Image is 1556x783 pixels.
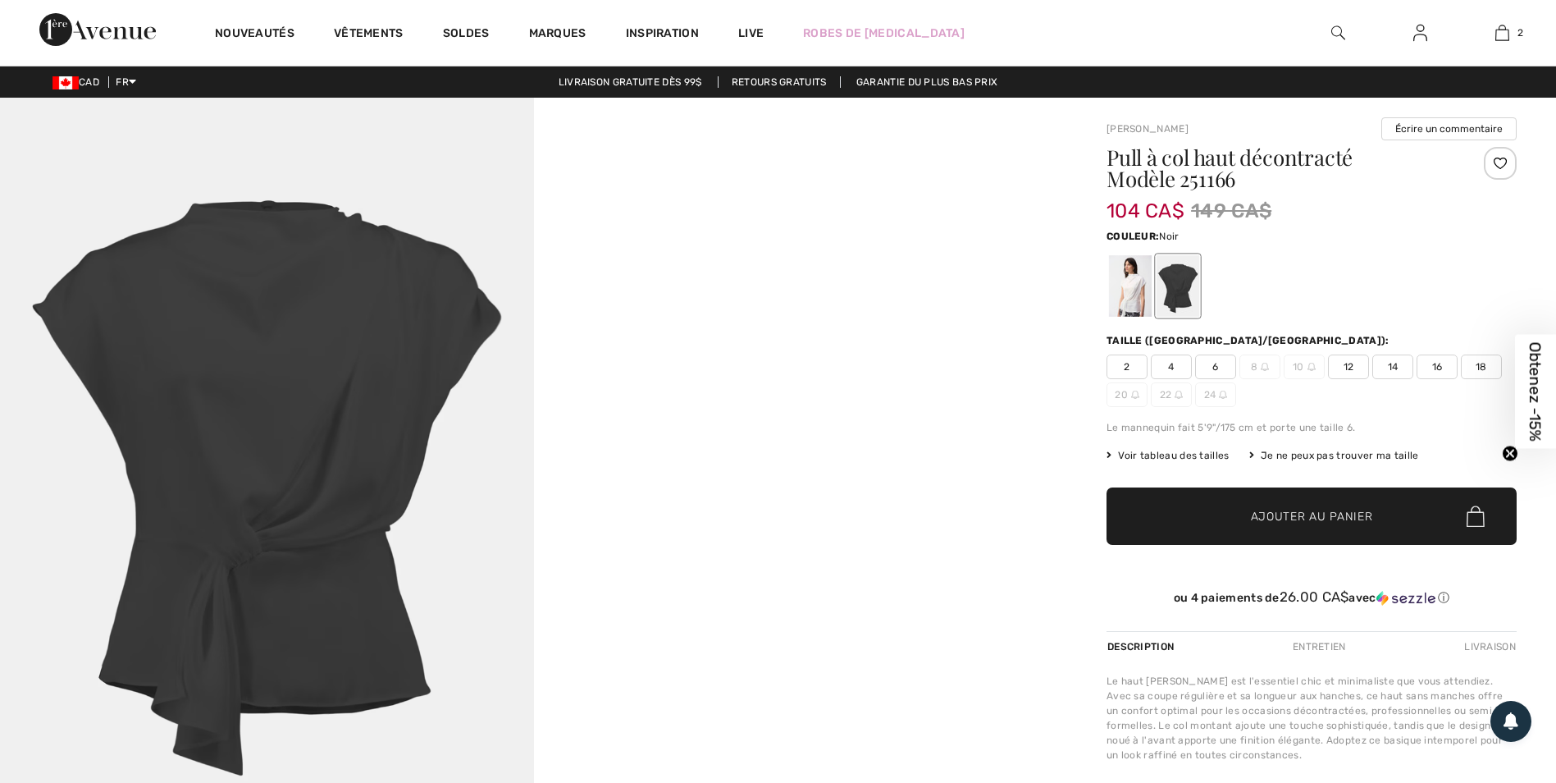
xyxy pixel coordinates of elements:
[1413,23,1427,43] img: Mes infos
[534,98,1068,364] video: Your browser does not support the video tag.
[1376,591,1435,606] img: Sezzle
[1191,196,1271,226] span: 149 CA$
[1280,588,1349,605] span: 26.00 CA$
[1331,23,1345,43] img: recherche
[1107,448,1230,463] span: Voir tableau des tailles
[116,76,136,88] span: FR
[1460,632,1517,662] div: Livraison
[738,25,764,42] a: Live
[52,76,106,88] span: CAD
[1517,25,1523,40] span: 2
[1195,382,1236,407] span: 24
[1328,355,1369,379] span: 12
[1515,335,1556,449] div: Obtenez -15%Close teaser
[1195,355,1236,379] span: 6
[803,25,965,42] a: Robes de [MEDICAL_DATA]
[1157,255,1199,317] div: Noir
[1159,231,1179,242] span: Noir
[1239,355,1280,379] span: 8
[1107,333,1393,348] div: Taille ([GEOGRAPHIC_DATA]/[GEOGRAPHIC_DATA]):
[1462,23,1542,43] a: 2
[529,26,586,43] a: Marques
[1219,391,1227,399] img: ring-m.svg
[1261,363,1269,371] img: ring-m.svg
[1495,23,1509,43] img: Mon panier
[1107,382,1148,407] span: 20
[443,26,490,43] a: Soldes
[1107,231,1159,242] span: Couleur:
[545,76,715,88] a: Livraison gratuite dès 99$
[1381,117,1517,140] button: Écrire un commentaire
[39,13,156,46] img: 1ère Avenue
[1107,355,1148,379] span: 2
[1107,488,1517,545] button: Ajouter au panier
[1175,391,1183,399] img: ring-m.svg
[1251,508,1373,525] span: Ajouter au panier
[1107,183,1184,222] span: 104 CA$
[334,26,404,43] a: Vêtements
[1307,363,1316,371] img: ring-m.svg
[52,76,79,89] img: Canadian Dollar
[1279,632,1360,662] div: Entretien
[1107,123,1189,135] a: [PERSON_NAME]
[1452,660,1540,701] iframe: Ouvre un widget dans lequel vous pouvez chatter avec l’un de nos agents
[1284,355,1325,379] span: 10
[843,76,1011,88] a: Garantie du plus bas prix
[1372,355,1413,379] span: 14
[626,26,699,43] span: Inspiration
[1417,355,1458,379] span: 16
[1107,147,1449,190] h1: Pull à col haut décontracté Modèle 251166
[1107,420,1517,435] div: Le mannequin fait 5'9"/175 cm et porte une taille 6.
[1151,355,1192,379] span: 4
[1502,446,1518,462] button: Close teaser
[1151,382,1192,407] span: 22
[1131,391,1139,399] img: ring-m.svg
[1107,674,1517,762] div: Le haut [PERSON_NAME] est l'essentiel chic et minimaliste que vous attendiez. Avec sa coupe régul...
[1526,342,1545,442] span: Obtenez -15%
[1107,589,1517,606] div: ou 4 paiements de avec
[718,76,841,88] a: Retours gratuits
[1249,448,1419,463] div: Je ne peux pas trouver ma taille
[1107,589,1517,611] div: ou 4 paiements de26.00 CA$avecSezzle Cliquez pour en savoir plus sur Sezzle
[1467,506,1485,527] img: Bag.svg
[1461,355,1502,379] span: 18
[1109,255,1152,317] div: Vanille
[215,26,294,43] a: Nouveautés
[1400,23,1440,43] a: Se connecter
[1107,632,1178,662] div: Description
